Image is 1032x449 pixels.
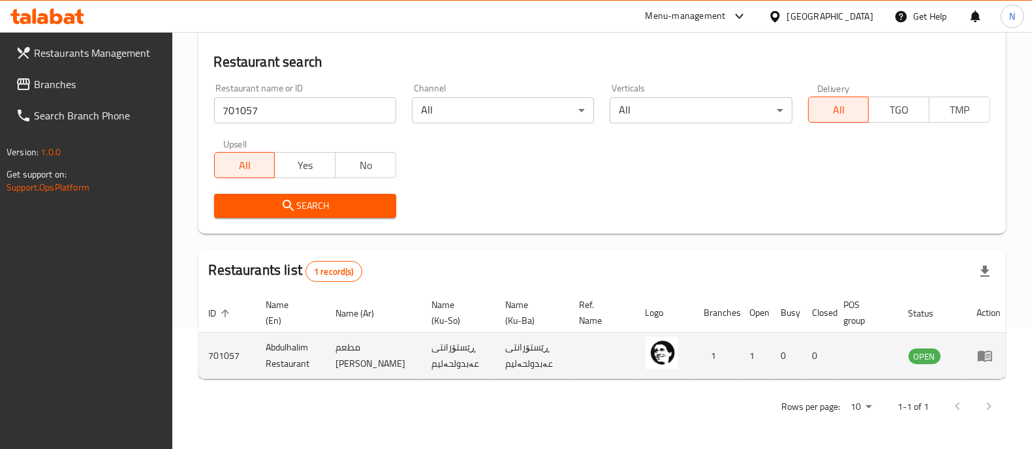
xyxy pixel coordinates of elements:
button: TMP [929,97,990,123]
th: Closed [802,293,834,333]
span: All [220,156,270,175]
span: 1.0.0 [40,144,61,161]
a: Search Branch Phone [5,100,172,131]
td: ڕێستۆرانتی عەبدولحەلیم [495,333,569,379]
div: All [610,97,792,123]
th: Logo [635,293,694,333]
span: Version: [7,144,39,161]
label: Delivery [817,84,850,93]
span: Branches [34,76,162,92]
span: OPEN [909,349,941,364]
span: Yes [280,156,330,175]
button: All [214,152,275,178]
span: Status [909,305,951,321]
td: 701057 [198,333,256,379]
a: Branches [5,69,172,100]
span: Name (Ku-Ba) [506,297,554,328]
span: N [1009,9,1015,23]
button: All [808,97,869,123]
div: [GEOGRAPHIC_DATA] [787,9,873,23]
a: Restaurants Management [5,37,172,69]
div: Export file [969,256,1001,287]
th: Branches [694,293,740,333]
button: TGO [868,97,930,123]
td: Abdulhalim Restaurant [256,333,326,379]
span: Search [225,198,386,214]
span: 1 record(s) [306,266,362,278]
div: Rows per page: [845,397,877,417]
td: مطعم [PERSON_NAME] [326,333,422,379]
td: 1 [740,333,771,379]
table: enhanced table [198,293,1012,379]
a: Support.OpsPlatform [7,179,89,196]
span: Restaurants Management [34,45,162,61]
h2: Restaurants list [209,260,362,282]
span: All [814,101,864,119]
div: Menu-management [646,8,726,24]
span: TGO [874,101,924,119]
span: Ref. Name [580,297,619,328]
div: Total records count [305,261,362,282]
td: 0 [802,333,834,379]
label: Upsell [223,139,247,148]
button: No [335,152,396,178]
div: All [412,97,594,123]
span: Name (Ku-So) [432,297,480,328]
span: ID [209,305,234,321]
span: POS group [844,297,883,328]
span: Name (Ar) [336,305,392,321]
button: Search [214,194,396,218]
input: Search for restaurant name or ID.. [214,97,396,123]
p: 1-1 of 1 [898,399,929,415]
th: Open [740,293,771,333]
span: No [341,156,391,175]
th: Busy [771,293,802,333]
td: ڕێستۆرانتی عەبدولحەلیم [422,333,495,379]
td: 0 [771,333,802,379]
span: Get support on: [7,166,67,183]
button: Yes [274,152,336,178]
th: Action [967,293,1012,333]
span: Name (En) [266,297,310,328]
td: 1 [694,333,740,379]
span: Search Branch Phone [34,108,162,123]
h2: Restaurant search [214,52,990,72]
img: Abdulhalim Restaurant [646,337,678,369]
span: TMP [935,101,985,119]
p: Rows per page: [781,399,840,415]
